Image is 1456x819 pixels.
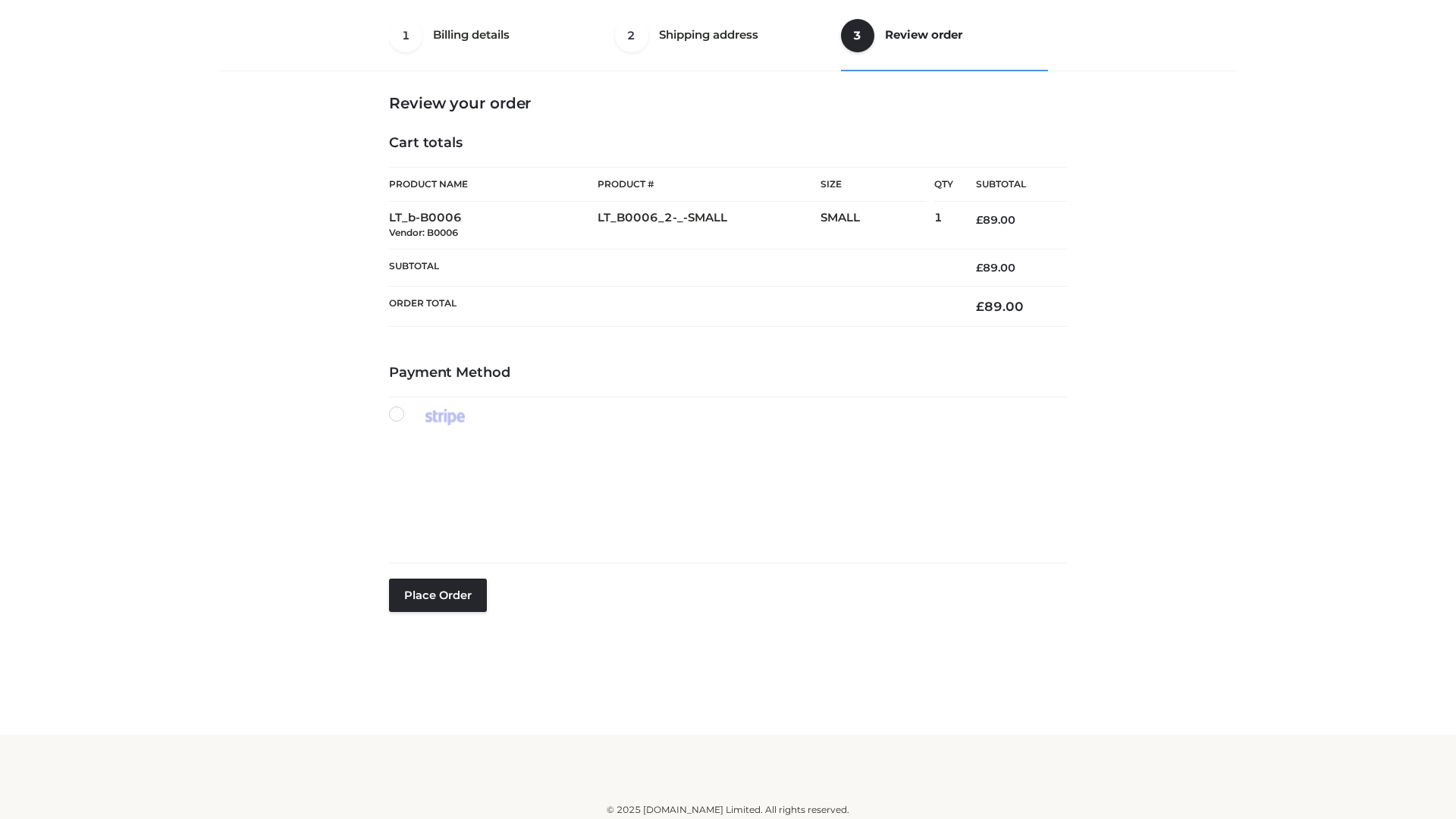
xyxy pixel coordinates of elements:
div: © 2025 [DOMAIN_NAME] Limited. All rights reserved. [225,802,1231,817]
bdi: 89.00 [976,213,1015,227]
h4: Cart totals [389,135,1067,152]
td: SMALL [821,202,934,249]
th: Subtotal [953,168,1067,202]
iframe: Secure payment input frame [386,441,1064,538]
h4: Payment Method [389,365,1067,381]
th: Subtotal [389,249,953,286]
button: Place order [389,579,487,612]
td: LT_b-B0006 [389,202,598,249]
span: £ [976,261,983,275]
h3: Review your order [389,94,1067,112]
span: £ [976,213,983,227]
th: Size [821,168,927,202]
bdi: 89.00 [976,299,1024,314]
th: Qty [934,167,953,202]
td: LT_B0006_2-_-SMALL [598,202,821,249]
span: £ [976,299,984,314]
th: Product # [598,167,821,202]
bdi: 89.00 [976,261,1015,275]
small: Vendor: B0006 [389,227,458,238]
td: 1 [934,202,953,249]
th: Order Total [389,287,953,327]
th: Product Name [389,167,598,202]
